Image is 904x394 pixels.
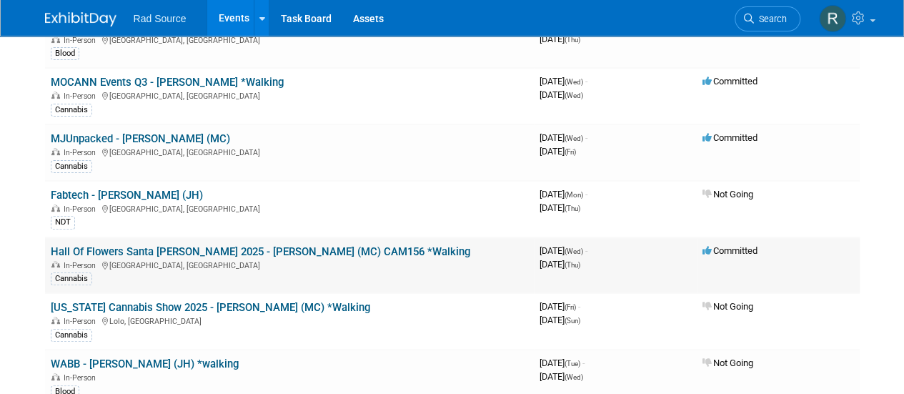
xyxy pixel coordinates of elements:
[565,92,583,99] span: (Wed)
[51,76,284,89] a: MOCANN Events Q3 - [PERSON_NAME] *Walking
[702,358,753,368] span: Not Going
[51,245,470,258] a: Hall Of Flowers Santa [PERSON_NAME] 2025 - [PERSON_NAME] (MC) CAM156 *Walking
[45,12,116,26] img: ExhibitDay
[565,373,583,381] span: (Wed)
[540,259,580,270] span: [DATE]
[51,146,528,157] div: [GEOGRAPHIC_DATA], [GEOGRAPHIC_DATA]
[565,134,583,142] span: (Wed)
[540,245,587,256] span: [DATE]
[565,191,583,199] span: (Mon)
[585,76,587,87] span: -
[702,189,753,200] span: Not Going
[585,189,587,200] span: -
[51,329,92,342] div: Cannabis
[64,261,100,270] span: In-Person
[51,317,60,324] img: In-Person Event
[585,245,587,256] span: -
[540,189,587,200] span: [DATE]
[51,89,528,101] div: [GEOGRAPHIC_DATA], [GEOGRAPHIC_DATA]
[51,373,60,380] img: In-Person Event
[540,202,580,213] span: [DATE]
[51,216,75,229] div: NDT
[754,14,787,24] span: Search
[585,132,587,143] span: -
[565,303,576,311] span: (Fri)
[540,301,580,312] span: [DATE]
[735,6,800,31] a: Search
[64,373,100,383] span: In-Person
[51,34,528,45] div: [GEOGRAPHIC_DATA], [GEOGRAPHIC_DATA]
[582,358,585,368] span: -
[565,148,576,156] span: (Fri)
[51,132,230,145] a: MJUnpacked - [PERSON_NAME] (MC)
[565,317,580,325] span: (Sun)
[702,76,758,87] span: Committed
[578,301,580,312] span: -
[540,34,580,44] span: [DATE]
[565,36,580,44] span: (Thu)
[540,132,587,143] span: [DATE]
[51,315,528,326] div: Lolo, [GEOGRAPHIC_DATA]
[565,360,580,368] span: (Tue)
[540,89,583,100] span: [DATE]
[51,259,528,270] div: [GEOGRAPHIC_DATA], [GEOGRAPHIC_DATA]
[819,5,846,32] img: Ruth Petitt
[540,371,583,382] span: [DATE]
[51,301,370,314] a: [US_STATE] Cannabis Show 2025 - [PERSON_NAME] (MC) *Walking
[51,202,528,214] div: [GEOGRAPHIC_DATA], [GEOGRAPHIC_DATA]
[51,104,92,117] div: Cannabis
[64,92,100,101] span: In-Person
[565,78,583,86] span: (Wed)
[540,358,585,368] span: [DATE]
[51,148,60,155] img: In-Person Event
[540,315,580,325] span: [DATE]
[51,272,92,285] div: Cannabis
[51,92,60,99] img: In-Person Event
[51,47,79,60] div: Blood
[64,148,100,157] span: In-Person
[51,358,239,370] a: WABB - [PERSON_NAME] (JH) *walking
[702,132,758,143] span: Committed
[134,13,187,24] span: Rad Source
[51,160,92,173] div: Cannabis
[51,205,60,212] img: In-Person Event
[540,76,587,87] span: [DATE]
[64,205,100,214] span: In-Person
[51,36,60,43] img: In-Person Event
[702,245,758,256] span: Committed
[540,146,576,157] span: [DATE]
[565,247,583,255] span: (Wed)
[64,36,100,45] span: In-Person
[64,317,100,326] span: In-Person
[51,261,60,268] img: In-Person Event
[51,189,203,202] a: Fabtech - [PERSON_NAME] (JH)
[702,301,753,312] span: Not Going
[565,261,580,269] span: (Thu)
[565,205,580,212] span: (Thu)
